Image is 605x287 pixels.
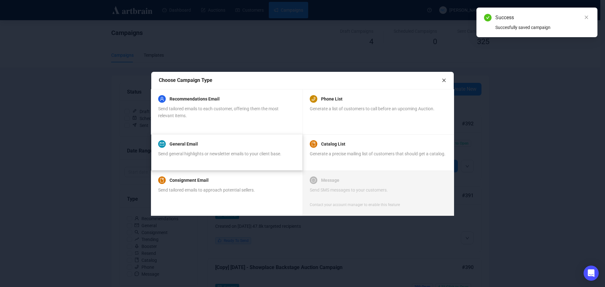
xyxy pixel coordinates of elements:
span: close [442,78,446,83]
span: Send general highlights or newsletter emails to your client base. [158,151,281,156]
span: close [584,15,589,20]
span: Generate a list of customers to call before an upcoming Auction. [310,106,435,111]
span: Send tailored emails to each customer, offering them the most relevant items. [158,106,279,118]
div: Succesfully saved campaign [495,24,590,31]
a: Close [583,14,590,21]
a: Catalog List [321,140,345,148]
span: user [160,97,164,101]
span: Generate a precise mailing list of customers that should get a catalog. [310,151,446,156]
div: Success [495,14,590,21]
span: book [311,142,316,146]
span: message [311,178,316,182]
span: Send SMS messages to your customers. [310,187,388,192]
a: General Email [170,140,198,148]
span: mail [160,142,164,146]
a: Message [321,176,339,184]
span: Send tailored emails to approach potential sellers. [158,187,255,192]
a: Recommendations Email [170,95,220,103]
div: Open Intercom Messenger [584,266,599,281]
div: Contact your account manager to enable this feature [310,202,400,208]
div: Choose Campaign Type [159,76,442,84]
span: book [160,178,164,182]
span: check-circle [484,14,492,21]
span: phone [311,97,316,101]
a: Phone List [321,95,343,103]
a: Consignment Email [170,176,209,184]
